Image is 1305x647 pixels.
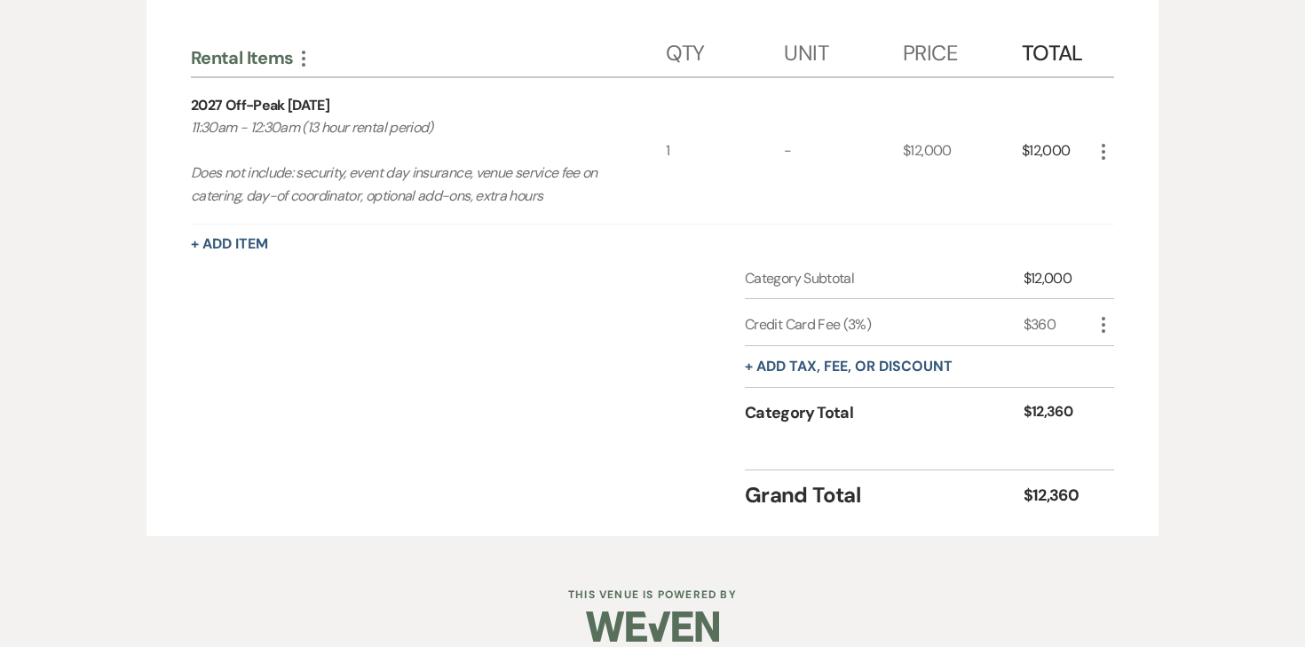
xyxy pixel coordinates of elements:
div: Category Subtotal [745,268,1024,289]
div: Price [903,23,1022,76]
div: $12,000 [903,78,1022,224]
div: - [784,78,903,224]
p: 11:30am - 12:30am (13 hour rental period) Does not include: security, event day insurance, venue ... [191,116,618,207]
div: Credit Card Fee (3%) [745,314,1024,335]
button: + Add Item [191,237,268,251]
div: Grand Total [745,479,1024,511]
div: $12,360 [1024,484,1093,508]
div: Unit [784,23,903,76]
div: Category Total [745,401,1024,425]
button: + Add tax, fee, or discount [745,359,953,374]
div: 1 [666,78,785,224]
div: Total [1022,23,1093,76]
div: 2027 Off-Peak [DATE] [191,95,329,116]
div: Qty [666,23,785,76]
div: Rental Items [191,46,666,69]
div: $12,000 [1024,268,1093,289]
div: $360 [1024,314,1093,335]
div: $12,000 [1022,78,1093,224]
div: $12,360 [1024,401,1093,425]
